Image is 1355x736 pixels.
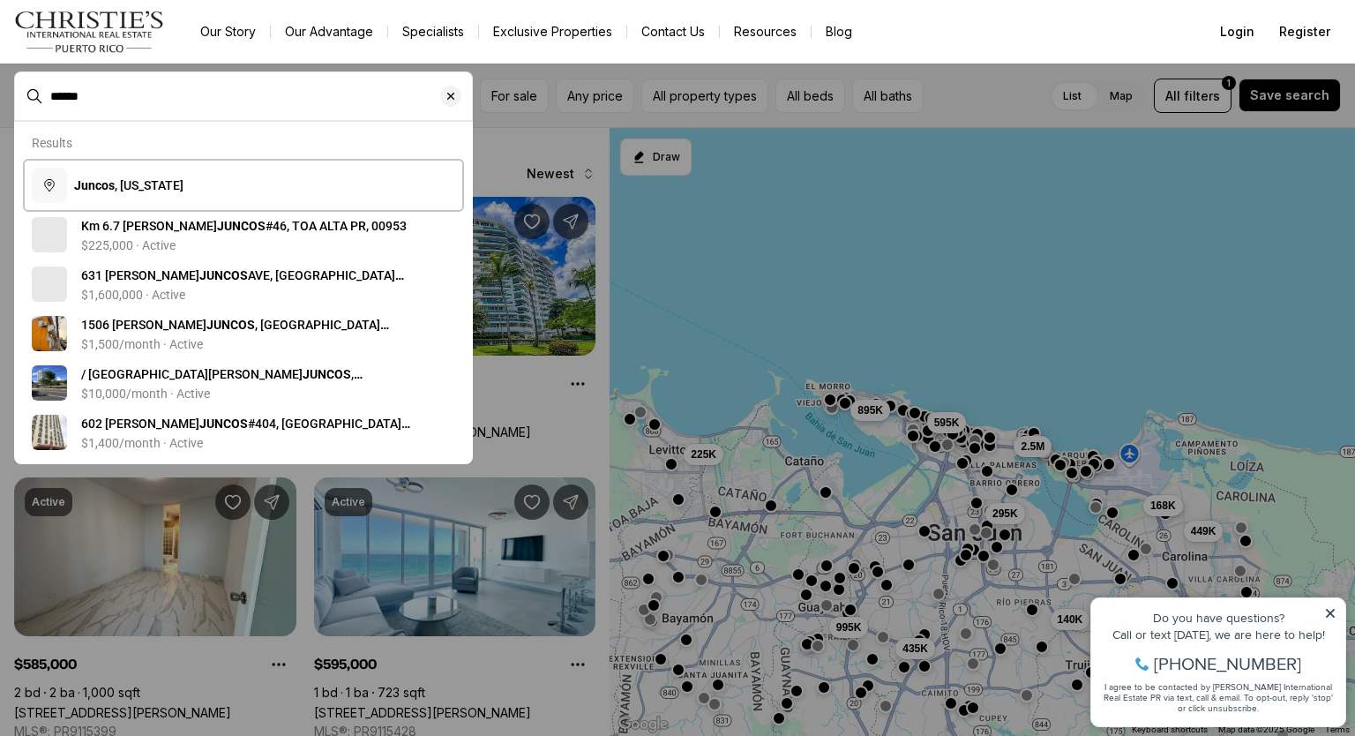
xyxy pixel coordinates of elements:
[186,19,270,44] a: Our Story
[81,219,407,233] span: Km 6.7 [PERSON_NAME] #46, TOA ALTA PR, 00953
[32,136,72,150] p: Results
[81,337,203,351] p: $1,500/month · Active
[14,11,165,53] img: logo
[25,408,462,457] a: View details: 602 FERNÁNDEZ JUNCOS #404
[19,40,255,52] div: Do you have questions?
[74,178,115,192] b: Juncos
[720,19,811,44] a: Resources
[25,358,462,408] a: View details: / AVENIDA FERNANDEZ JUNCOS
[81,387,210,401] p: $10,000/month · Active
[81,417,410,448] span: 602 [PERSON_NAME] #404, [GEOGRAPHIC_DATA][PERSON_NAME], 00907
[81,238,176,252] p: $225,000 · Active
[199,268,248,282] b: JUNCOS
[25,210,462,259] a: View details: Km 6.7 MANUEL FERNANDEZ JUNCOS #46
[271,19,387,44] a: Our Advantage
[1220,25,1254,39] span: Login
[303,367,351,381] b: JUNCOS
[72,83,220,101] span: [PHONE_NUMBER]
[19,56,255,69] div: Call or text [DATE], we are here to help!
[81,436,203,450] p: $1,400/month · Active
[81,367,363,399] span: / [GEOGRAPHIC_DATA][PERSON_NAME] , [GEOGRAPHIC_DATA][PERSON_NAME], 00906
[25,259,462,309] a: View details: 631 FERNANDEZ JUNCOS AVE
[25,161,462,210] button: Juncos, [US_STATE]
[1269,14,1341,49] button: Register
[1279,25,1330,39] span: Register
[479,19,626,44] a: Exclusive Properties
[1209,14,1265,49] button: Login
[199,417,248,431] b: JUNCOS
[388,19,478,44] a: Specialists
[206,318,255,332] b: JUNCOS
[217,219,266,233] b: JUNCOS
[81,318,389,349] span: 1506 [PERSON_NAME] , [GEOGRAPHIC_DATA][PERSON_NAME], 00910
[440,72,472,120] button: Clear search input
[81,288,185,302] p: $1,600,000 · Active
[25,309,462,358] a: View details: 1506 FERNANDEZ JUNCOS
[74,178,183,192] span: , [US_STATE]
[81,268,404,300] span: 631 [PERSON_NAME] AVE, [GEOGRAPHIC_DATA][PERSON_NAME], 00907
[812,19,866,44] a: Blog
[22,109,251,142] span: I agree to be contacted by [PERSON_NAME] International Real Estate PR via text, call & email. To ...
[627,19,719,44] button: Contact Us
